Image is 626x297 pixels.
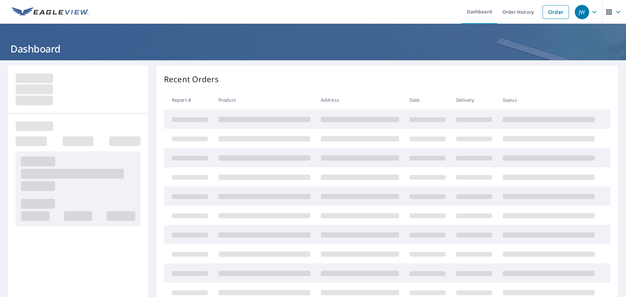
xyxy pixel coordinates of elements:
[404,90,451,110] th: Date
[316,90,404,110] th: Address
[8,42,618,55] h1: Dashboard
[164,73,219,85] p: Recent Orders
[164,90,213,110] th: Report #
[498,90,600,110] th: Status
[12,7,89,17] img: EV Logo
[575,5,589,19] div: JW
[451,90,498,110] th: Delivery
[213,90,316,110] th: Product
[543,5,569,19] a: Order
